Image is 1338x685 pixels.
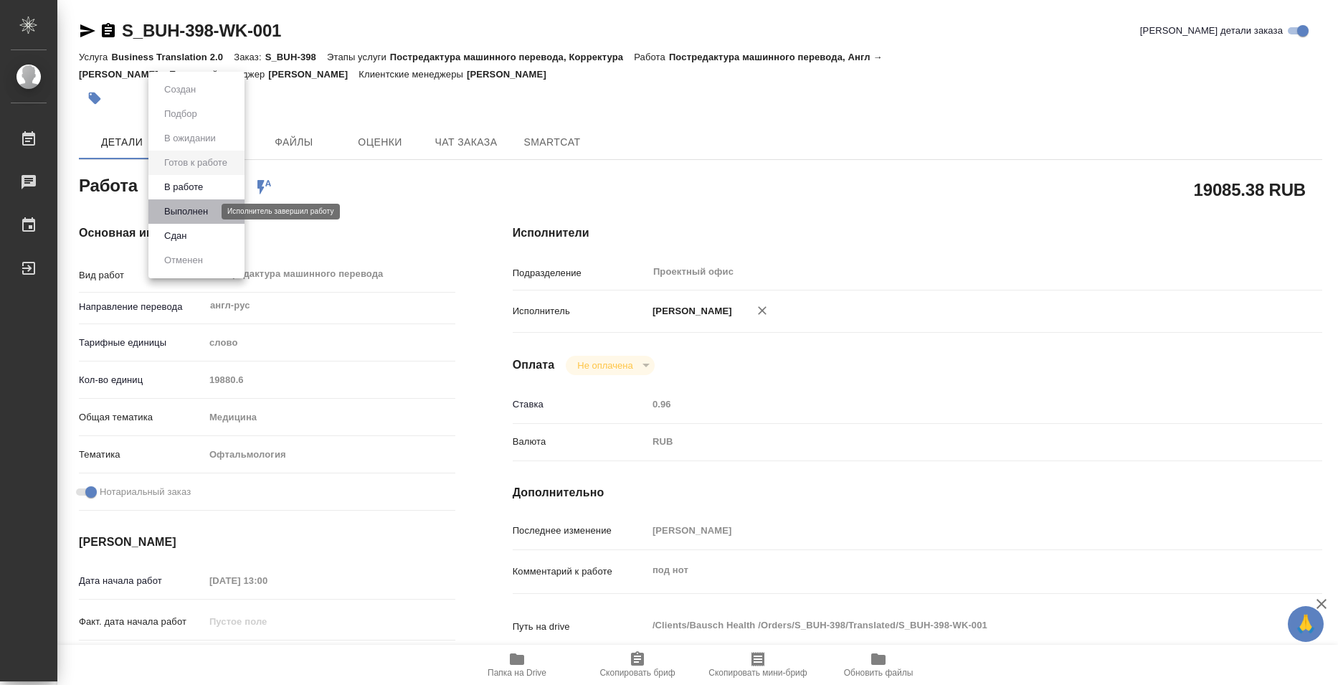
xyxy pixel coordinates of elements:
[160,82,200,98] button: Создан
[160,228,191,244] button: Сдан
[160,106,201,122] button: Подбор
[160,131,220,146] button: В ожидании
[160,155,232,171] button: Готов к работе
[160,179,207,195] button: В работе
[160,252,207,268] button: Отменен
[160,204,212,219] button: Выполнен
